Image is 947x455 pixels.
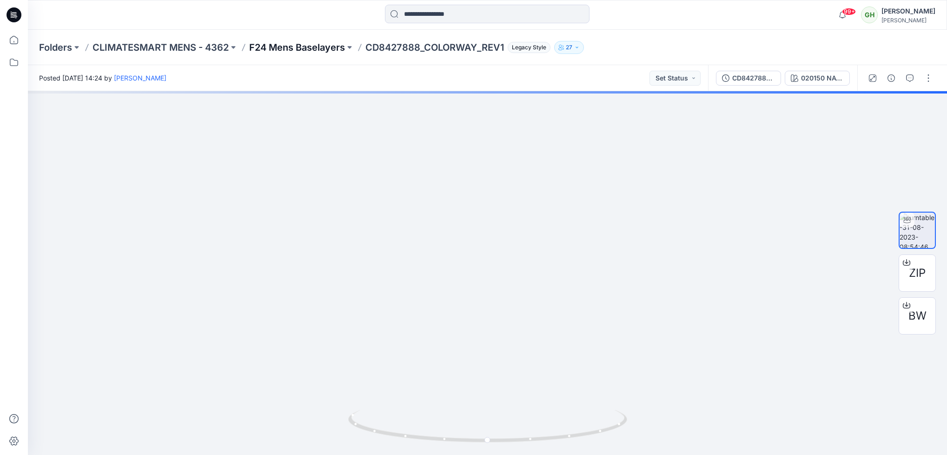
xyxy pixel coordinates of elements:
[842,8,856,15] span: 99+
[884,71,899,86] button: Details
[900,213,935,248] img: turntable-31-08-2023-08:54:46
[732,73,775,83] div: CD8427888_COLORWAY_REV1
[504,41,550,54] button: Legacy Style
[881,17,935,24] div: [PERSON_NAME]
[881,6,935,17] div: [PERSON_NAME]
[114,74,166,82] a: [PERSON_NAME]
[801,73,844,83] div: 020150 NAVY BLAZER
[716,71,781,86] button: CD8427888_COLORWAY_REV1
[365,41,504,54] p: CD8427888_COLORWAY_REV1
[566,42,572,53] p: 27
[785,71,850,86] button: 020150 NAVY BLAZER
[39,73,166,83] span: Posted [DATE] 14:24 by
[39,41,72,54] a: Folders
[909,265,926,281] span: ZIP
[861,7,878,23] div: GH
[508,42,550,53] span: Legacy Style
[249,41,345,54] a: F24 Mens Baselayers
[908,308,927,324] span: BW
[93,41,229,54] a: CLIMATESMART MENS - 4362
[554,41,584,54] button: 27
